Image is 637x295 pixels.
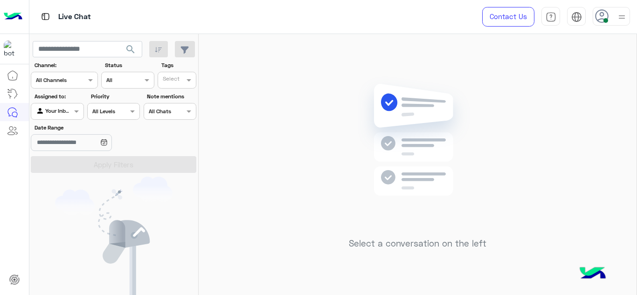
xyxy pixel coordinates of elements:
span: search [125,44,136,55]
img: no messages [350,76,485,231]
img: hulul-logo.png [576,258,609,290]
img: profile [616,11,628,23]
img: tab [571,12,582,22]
a: Contact Us [482,7,534,27]
label: Note mentions [147,92,195,101]
label: Assigned to: [35,92,83,101]
h5: Select a conversation on the left [349,238,486,249]
a: tab [541,7,560,27]
img: 317874714732967 [4,41,21,57]
p: Live Chat [58,11,91,23]
label: Channel: [35,61,97,69]
img: Logo [4,7,22,27]
img: tab [40,11,51,22]
label: Tags [161,61,195,69]
label: Priority [91,92,139,101]
label: Status [105,61,153,69]
div: Select [161,75,180,85]
img: tab [546,12,556,22]
label: Date Range [35,123,139,132]
button: Apply Filters [31,156,196,173]
button: search [119,41,142,61]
